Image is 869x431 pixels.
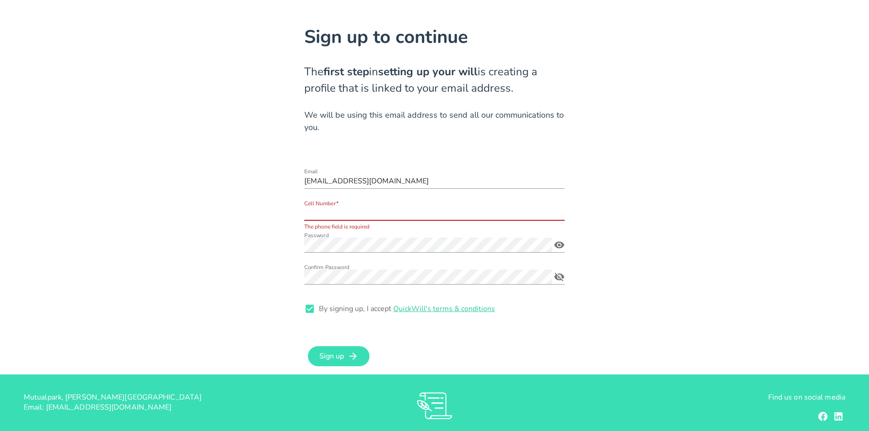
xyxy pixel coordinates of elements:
[24,402,172,412] span: Email: [EMAIL_ADDRESS][DOMAIN_NAME]
[319,351,344,361] span: Sign up
[304,109,565,134] p: We will be using this email address to send all our communications to you.
[304,23,565,51] h2: Sign up to continue
[551,239,567,251] button: Password appended action
[304,224,565,229] div: The phone field is required
[378,64,478,79] strong: setting up your will
[304,264,349,271] label: Confirm Password
[304,200,338,207] label: Cell Number*
[393,304,495,314] a: QuickWill's terms & conditions
[304,63,565,96] p: The in is creating a profile that is linked to your email address.
[417,392,452,419] img: RVs0sauIwKhMoGR03FLGkjXSOVwkZRnQsltkF0QxpTsornXsmh1o7vbL94pqF3d8sZvAAAAAElFTkSuQmCC
[319,304,495,313] div: By signing up, I accept
[572,392,845,402] p: Find us on social media
[551,271,567,283] button: Confirm Password appended action
[304,232,328,239] label: Password
[304,168,318,175] label: Email
[24,392,202,402] span: Mutualpark, [PERSON_NAME][GEOGRAPHIC_DATA]
[323,64,369,79] strong: first step
[308,346,369,366] button: Sign up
